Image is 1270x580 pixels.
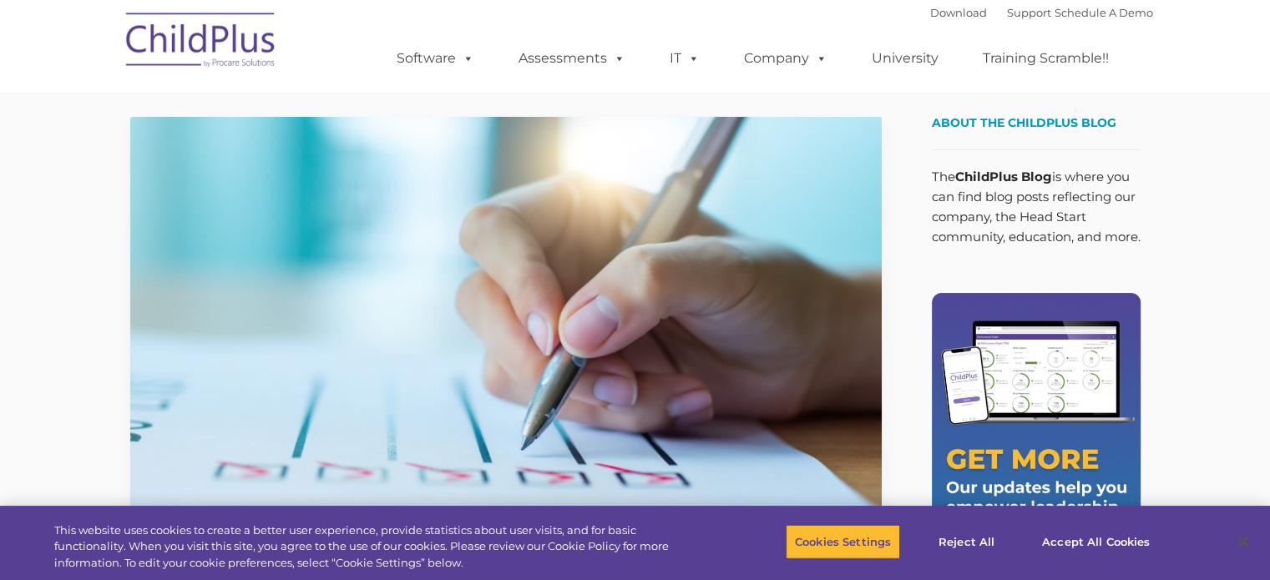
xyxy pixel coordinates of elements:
[1225,523,1262,560] button: Close
[930,6,987,19] a: Download
[932,167,1141,247] p: The is where you can find blog posts reflecting our company, the Head Start community, education,...
[727,42,844,75] a: Company
[966,42,1126,75] a: Training Scramble!!
[930,6,1153,19] font: |
[1055,6,1153,19] a: Schedule A Demo
[653,42,716,75] a: IT
[855,42,955,75] a: University
[955,169,1052,184] strong: ChildPlus Blog
[932,115,1116,130] span: About the ChildPlus Blog
[130,117,882,539] img: Efficiency Boost: ChildPlus Online's Enhanced Family Pre-Application Process - Streamlining Appli...
[380,42,491,75] a: Software
[786,524,900,559] button: Cookies Settings
[54,522,699,572] div: This website uses cookies to create a better user experience, provide statistics about user visit...
[118,1,285,84] img: ChildPlus by Procare Solutions
[914,524,1019,559] button: Reject All
[1007,6,1051,19] a: Support
[1033,524,1159,559] button: Accept All Cookies
[502,42,642,75] a: Assessments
